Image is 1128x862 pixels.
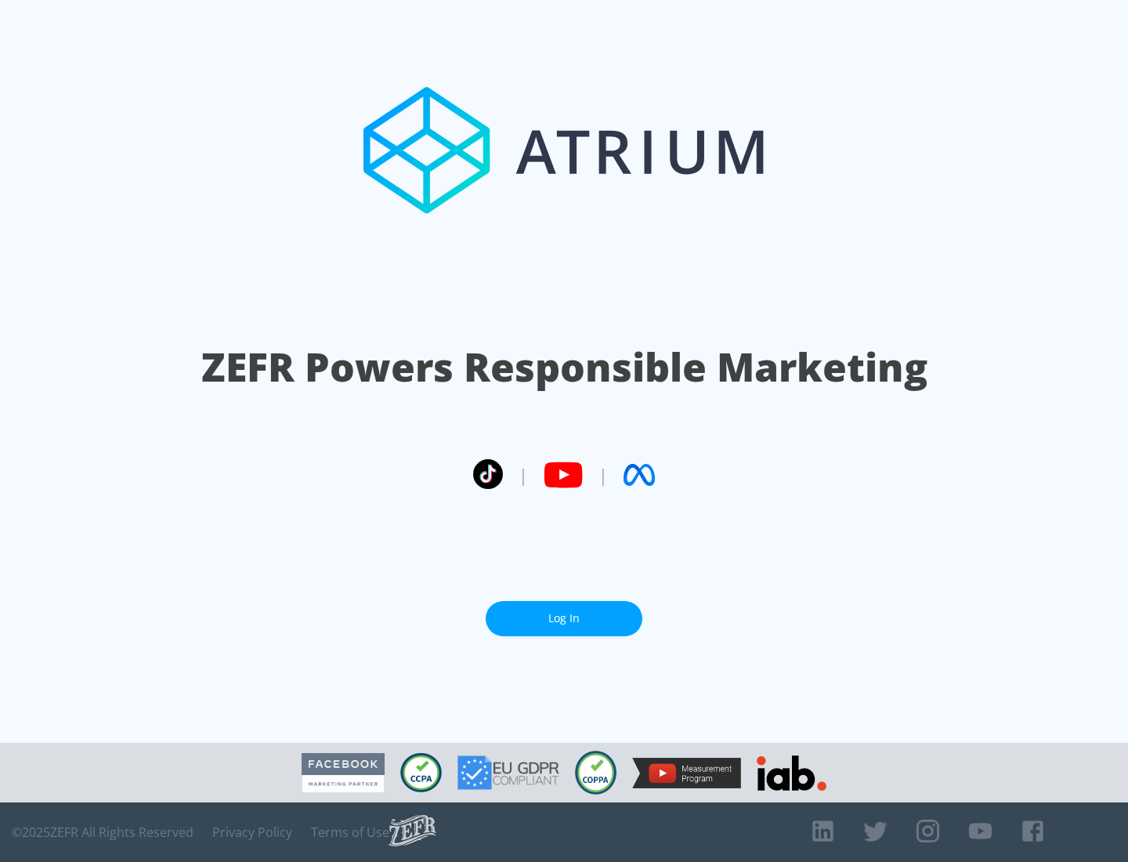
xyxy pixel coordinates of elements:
a: Log In [486,601,642,636]
img: IAB [757,755,826,791]
img: Facebook Marketing Partner [302,753,385,793]
a: Privacy Policy [212,824,292,840]
img: COPPA Compliant [575,751,616,795]
img: GDPR Compliant [457,755,559,790]
span: | [598,463,608,487]
span: © 2025 ZEFR All Rights Reserved [12,824,193,840]
a: Terms of Use [311,824,389,840]
img: YouTube Measurement Program [632,758,741,788]
img: CCPA Compliant [400,753,442,792]
span: | [519,463,528,487]
h1: ZEFR Powers Responsible Marketing [201,340,927,394]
